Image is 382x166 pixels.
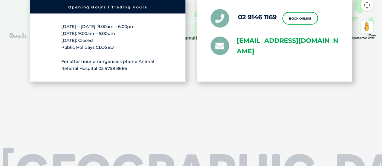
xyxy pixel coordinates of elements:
a: Book Online [282,12,318,24]
a: 02 9146 1169 [238,13,277,21]
p: [DATE] – [DATE]: 9:00am – 6:00pm [DATE]: 9:00am – 5:00pm [DATE]: Closed Public Holidays CLOSED [61,23,154,51]
p: For after hour emergencies phone Animal Referral Hospital 02 9758 8666 [61,58,154,72]
a: [EMAIL_ADDRESS][DOMAIN_NAME] [237,35,339,56]
h6: Opening Hours / Trading Hours [33,5,182,9]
